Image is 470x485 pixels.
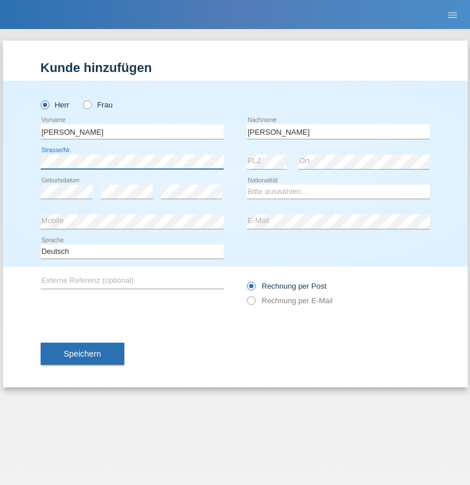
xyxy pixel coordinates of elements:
[247,282,327,290] label: Rechnung per Post
[64,349,101,358] span: Speichern
[447,9,458,21] i: menu
[83,100,113,109] label: Frau
[247,282,254,296] input: Rechnung per Post
[83,100,91,108] input: Frau
[41,343,124,365] button: Speichern
[41,60,430,75] h1: Kunde hinzufügen
[41,100,48,108] input: Herr
[41,100,70,109] label: Herr
[247,296,333,305] label: Rechnung per E-Mail
[247,296,254,311] input: Rechnung per E-Mail
[441,11,464,18] a: menu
